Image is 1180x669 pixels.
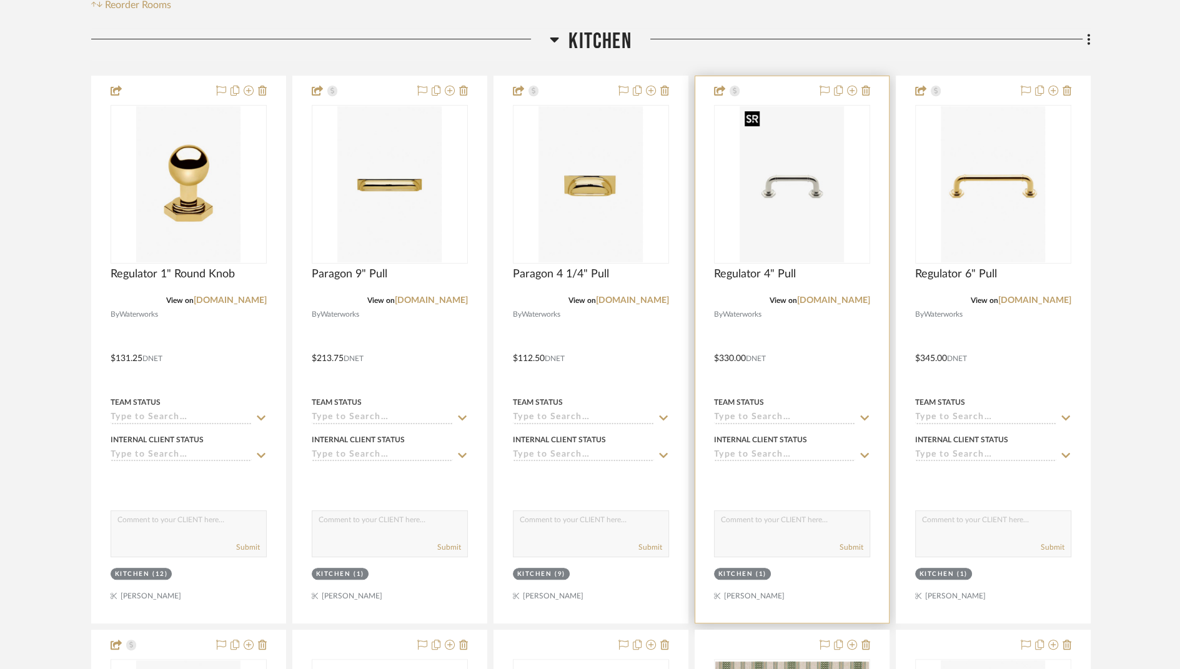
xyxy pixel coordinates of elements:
div: Team Status [312,397,362,408]
img: Paragon 9" Pull [337,106,441,262]
span: By [915,309,924,320]
input: Type to Search… [915,450,1056,462]
a: [DOMAIN_NAME] [596,296,669,305]
div: (9) [555,570,565,579]
input: Type to Search… [513,450,654,462]
a: [DOMAIN_NAME] [998,296,1071,305]
div: Team Status [513,397,563,408]
div: 0 [715,106,870,263]
span: View on [770,297,797,304]
span: By [714,309,723,320]
span: Waterworks [924,309,963,320]
span: Regulator 6" Pull [915,267,997,281]
span: Paragon 9" Pull [312,267,387,281]
div: 0 [111,106,266,263]
div: Internal Client Status [714,434,807,445]
input: Type to Search… [915,412,1056,424]
input: Type to Search… [312,412,453,424]
input: Type to Search… [513,412,654,424]
div: (1) [957,570,968,579]
span: Regulator 1" Round Knob [111,267,235,281]
button: Submit [840,542,863,553]
div: Team Status [915,397,965,408]
span: By [312,309,320,320]
div: Internal Client Status [312,434,405,445]
div: Team Status [111,397,161,408]
span: Waterworks [119,309,158,320]
input: Type to Search… [111,450,252,462]
div: (1) [354,570,364,579]
div: Kitchen [517,570,552,579]
span: Paragon 4 1/4" Pull [513,267,609,281]
button: Submit [1041,542,1064,553]
span: Regulator 4" Pull [714,267,796,281]
span: Waterworks [723,309,761,320]
a: [DOMAIN_NAME] [194,296,267,305]
span: View on [166,297,194,304]
button: Submit [236,542,260,553]
input: Type to Search… [714,450,855,462]
div: Internal Client Status [915,434,1008,445]
div: (12) [152,570,167,579]
div: Kitchen [115,570,150,579]
div: 0 [312,106,467,263]
div: Kitchen [920,570,954,579]
img: Regulator 6" Pull [941,106,1044,262]
span: Kitchen [568,28,631,55]
div: Kitchen [718,570,753,579]
div: (1) [756,570,766,579]
div: Team Status [714,397,764,408]
input: Type to Search… [312,450,453,462]
div: Internal Client Status [513,434,606,445]
span: View on [568,297,596,304]
img: Paragon 4 1/4" Pull [538,106,642,262]
span: Waterworks [522,309,560,320]
input: Type to Search… [111,412,252,424]
div: Kitchen [316,570,351,579]
input: Type to Search… [714,412,855,424]
span: View on [971,297,998,304]
a: [DOMAIN_NAME] [395,296,468,305]
div: Internal Client Status [111,434,204,445]
button: Submit [638,542,662,553]
span: Waterworks [320,309,359,320]
a: [DOMAIN_NAME] [797,296,870,305]
img: Regulator 4" Pull [740,106,843,262]
div: 0 [513,106,668,263]
button: Submit [437,542,461,553]
span: By [513,309,522,320]
img: Regulator 1" Round Knob [136,106,240,262]
span: View on [367,297,395,304]
span: By [111,309,119,320]
div: 0 [916,106,1071,263]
